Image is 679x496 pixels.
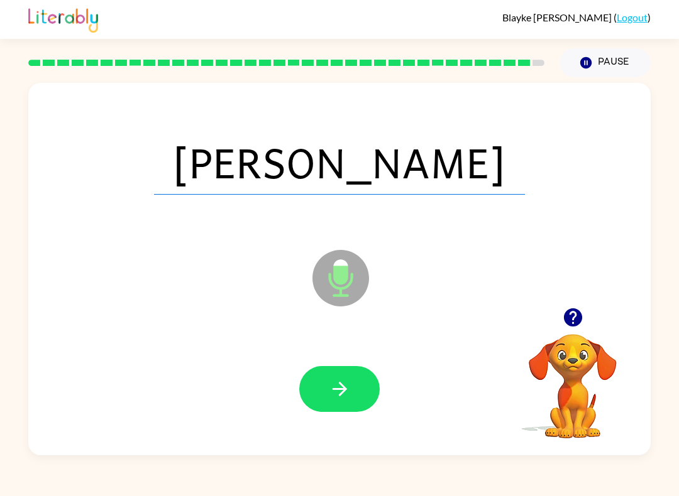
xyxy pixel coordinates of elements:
[28,5,98,33] img: Literably
[502,11,614,23] span: Blayke [PERSON_NAME]
[617,11,648,23] a: Logout
[510,315,636,440] video: Your browser must support playing .mp4 files to use Literably. Please try using another browser.
[502,11,651,23] div: ( )
[560,48,651,77] button: Pause
[154,129,525,195] span: [PERSON_NAME]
